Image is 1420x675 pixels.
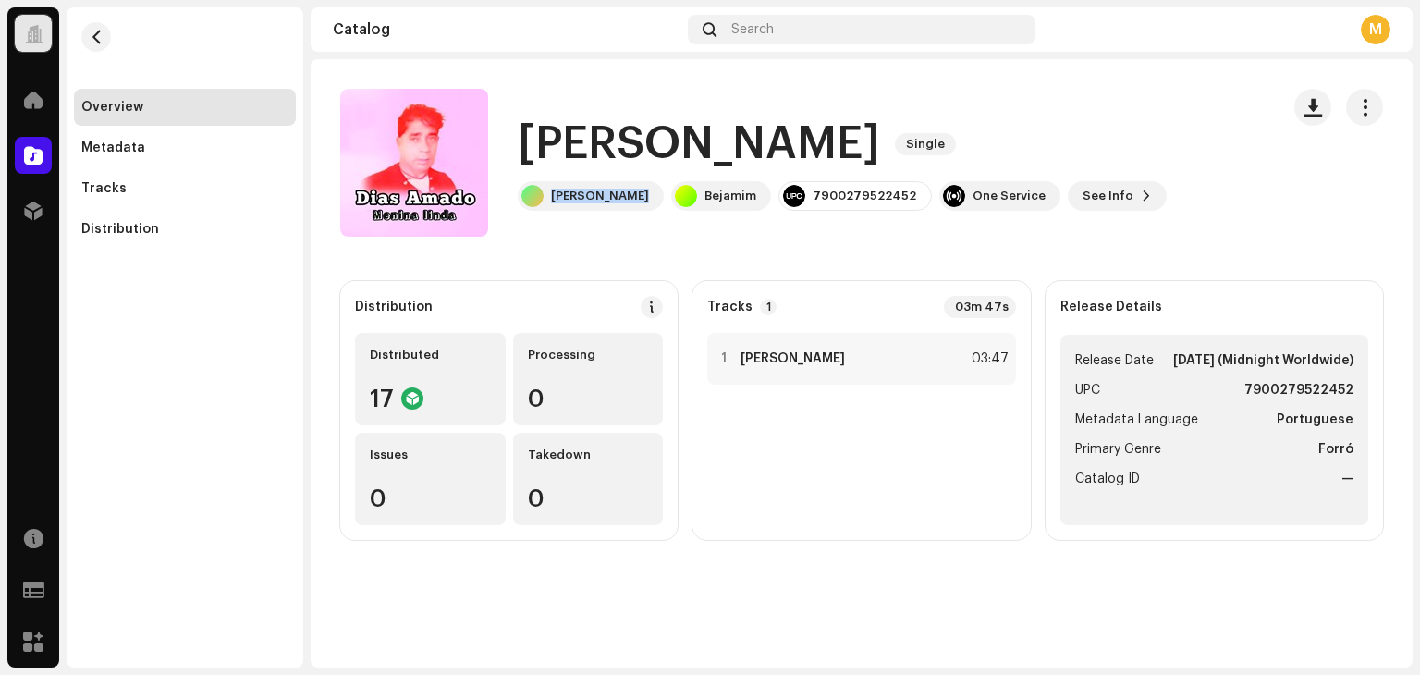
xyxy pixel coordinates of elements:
[731,22,774,37] span: Search
[1277,409,1353,431] strong: Portuguese
[944,296,1016,318] div: 03m 47s
[760,299,777,315] p-badge: 1
[895,133,956,155] span: Single
[741,351,845,366] strong: [PERSON_NAME]
[973,189,1046,203] div: One Service
[968,348,1009,370] div: 03:47
[704,189,756,203] div: Bejamim
[81,100,143,115] div: Overview
[518,115,880,174] h1: [PERSON_NAME]
[74,129,296,166] re-m-nav-item: Metadata
[81,181,127,196] div: Tracks
[81,141,145,155] div: Metadata
[707,300,753,314] strong: Tracks
[74,89,296,126] re-m-nav-item: Overview
[1361,15,1390,44] div: M
[1075,438,1161,460] span: Primary Genre
[1075,350,1154,372] span: Release Date
[1341,468,1353,490] strong: —
[1075,409,1198,431] span: Metadata Language
[528,448,649,462] div: Takedown
[370,448,491,462] div: Issues
[1173,350,1353,372] strong: [DATE] (Midnight Worldwide)
[813,189,916,203] div: 7900279522452
[1318,438,1353,460] strong: Forró
[74,211,296,248] re-m-nav-item: Distribution
[74,170,296,207] re-m-nav-item: Tracks
[81,222,159,237] div: Distribution
[551,189,649,203] div: [PERSON_NAME]
[1060,300,1162,314] strong: Release Details
[528,348,649,362] div: Processing
[1075,379,1100,401] span: UPC
[1244,379,1353,401] strong: 7900279522452
[370,348,491,362] div: Distributed
[333,22,680,37] div: Catalog
[355,300,433,314] div: Distribution
[1068,181,1167,211] button: See Info
[1083,178,1133,215] span: See Info
[1075,468,1140,490] span: Catalog ID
